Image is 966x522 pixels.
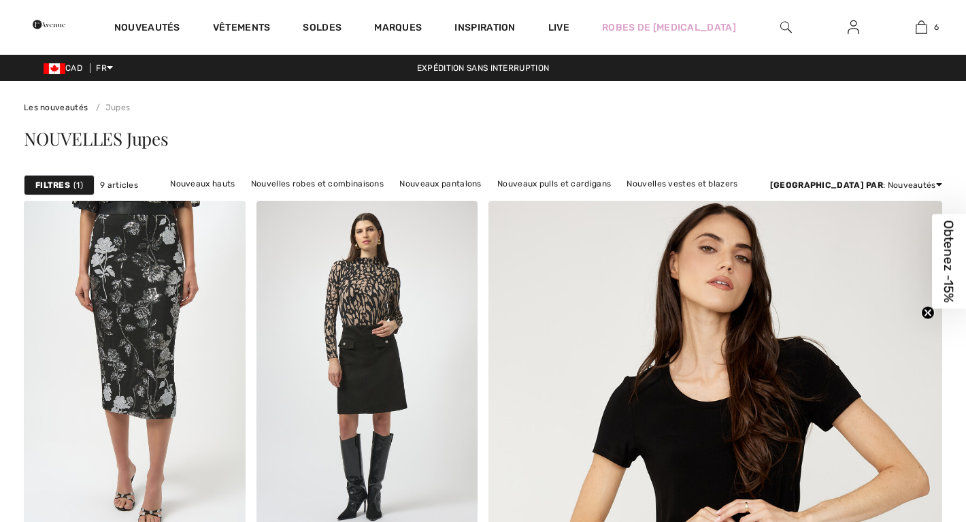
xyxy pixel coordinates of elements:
span: Inspiration [454,22,515,36]
span: NOUVELLES Jupes [24,127,169,150]
span: FR [96,63,113,73]
a: Soldes [303,22,342,36]
a: Se connecter [837,19,870,36]
a: Nouveaux hauts [163,175,241,193]
a: Live [548,20,569,35]
iframe: Ouvre un widget dans lequel vous pouvez trouver plus d’informations [879,420,952,454]
a: Nouveaux pantalons [393,175,488,193]
img: Canadian Dollar [44,63,65,74]
a: Robes de [MEDICAL_DATA] [602,20,736,35]
span: 9 articles [100,179,138,191]
a: Jupes [90,103,131,112]
img: 1ère Avenue [33,11,65,38]
a: Nouvelles vestes et blazers [620,175,744,193]
span: 1 [73,179,83,191]
span: 6 [934,21,939,33]
span: Obtenez -15% [942,220,957,302]
a: Marques [374,22,422,36]
button: Close teaser [921,306,935,319]
img: recherche [780,19,792,35]
strong: [GEOGRAPHIC_DATA] par [770,180,883,190]
a: Nouvelles robes et combinaisons [244,175,390,193]
div: Obtenez -15%Close teaser [932,214,966,308]
div: : Nouveautés [770,179,942,191]
a: Nouvelles jupes [342,193,418,210]
a: Vêtements [213,22,271,36]
img: Mon panier [916,19,927,35]
a: Les nouveautés [24,103,88,112]
a: Nouveaux vêtements d'extérieur [420,193,567,210]
a: Nouveaux pulls et cardigans [490,175,618,193]
strong: Filtres [35,179,70,191]
span: CAD [44,63,88,73]
a: Nouveautés [114,22,180,36]
a: 6 [888,19,954,35]
img: Mes infos [848,19,859,35]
